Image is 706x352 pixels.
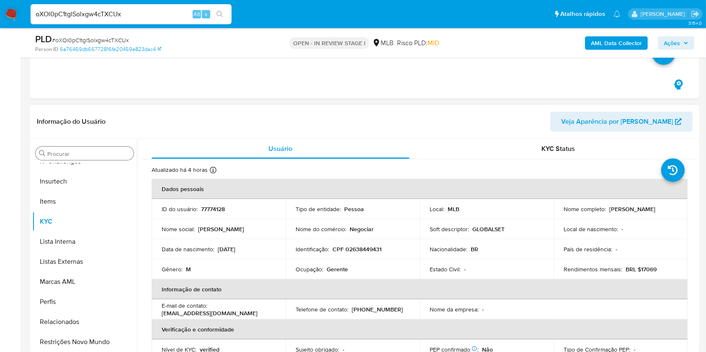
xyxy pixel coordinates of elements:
[162,225,195,233] p: Nome social :
[152,279,688,299] th: Informação de contato
[296,265,323,273] p: Ocupação :
[541,144,575,153] span: KYC Status
[296,306,348,313] p: Telefone de contato :
[613,10,621,18] a: Notificações
[344,205,364,213] p: Pessoa
[32,191,137,212] button: Items
[430,225,469,233] p: Soft descriptor :
[268,144,292,153] span: Usuário
[296,205,341,213] p: Tipo de entidade :
[201,205,225,213] p: 77774128
[211,8,228,20] button: search-icon
[591,36,642,50] b: AML Data Collector
[621,225,623,233] p: -
[37,117,106,126] h1: Informação do Usuário
[428,38,439,48] span: MID
[564,245,612,253] p: País de residência :
[162,302,207,309] p: E-mail de contato :
[561,112,673,132] span: Veja Aparência por [PERSON_NAME]
[60,46,161,53] a: 6a76469db66772816fe20459e823dac4
[471,245,478,253] p: BR
[152,179,688,199] th: Dados pessoais
[585,36,648,50] button: AML Data Collector
[448,205,459,213] p: MLB
[464,265,466,273] p: -
[32,232,137,252] button: Lista Interna
[658,36,694,50] button: Ações
[31,9,232,20] input: Pesquise usuários ou casos...
[664,36,680,50] span: Ações
[32,272,137,292] button: Marcas AML
[162,245,214,253] p: Data de nascimento :
[218,245,235,253] p: [DATE]
[296,225,346,233] p: Nome do comércio :
[430,245,467,253] p: Nacionalidade :
[152,166,208,174] p: Atualizado há 4 horas
[198,225,244,233] p: [PERSON_NAME]
[162,265,183,273] p: Gênero :
[641,10,688,18] p: yngrid.fernandes@mercadolivre.com
[39,150,46,157] button: Procurar
[332,245,381,253] p: CPF 02638449431
[691,10,700,18] a: Sair
[32,171,137,191] button: Insurtech
[52,36,129,44] span: # oXOl0pC1tglSolxgw4cTXCUx
[372,38,394,48] div: MLB
[32,252,137,272] button: Listas Externas
[352,306,403,313] p: [PHONE_NUMBER]
[32,332,137,352] button: Restrições Novo Mundo
[430,306,479,313] p: Nome da empresa :
[32,292,137,312] button: Perfis
[205,10,207,18] span: s
[550,112,693,132] button: Veja Aparência por [PERSON_NAME]
[35,46,58,53] b: Person ID
[186,265,191,273] p: M
[688,20,702,26] span: 3.154.0
[482,306,484,313] p: -
[35,32,52,46] b: PLD
[327,265,348,273] p: Gerente
[32,212,137,232] button: KYC
[430,205,444,213] p: Local :
[564,265,622,273] p: Rendimentos mensais :
[162,205,198,213] p: ID do usuário :
[609,205,655,213] p: [PERSON_NAME]
[290,37,369,49] p: OPEN - IN REVIEW STAGE I
[162,309,258,317] p: [EMAIL_ADDRESS][DOMAIN_NAME]
[193,10,200,18] span: Alt
[430,265,461,273] p: Estado Civil :
[350,225,374,233] p: Negociar
[47,150,130,158] input: Procurar
[32,312,137,332] button: Relacionados
[296,245,329,253] p: Identificação :
[560,10,605,18] span: Atalhos rápidos
[152,319,688,339] th: Verificação e conformidade
[397,38,439,48] span: Risco PLD:
[472,225,505,233] p: GLOBALSET
[616,245,617,253] p: -
[564,205,606,213] p: Nome completo :
[564,225,618,233] p: Local de nascimento :
[626,265,657,273] p: BRL $17069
